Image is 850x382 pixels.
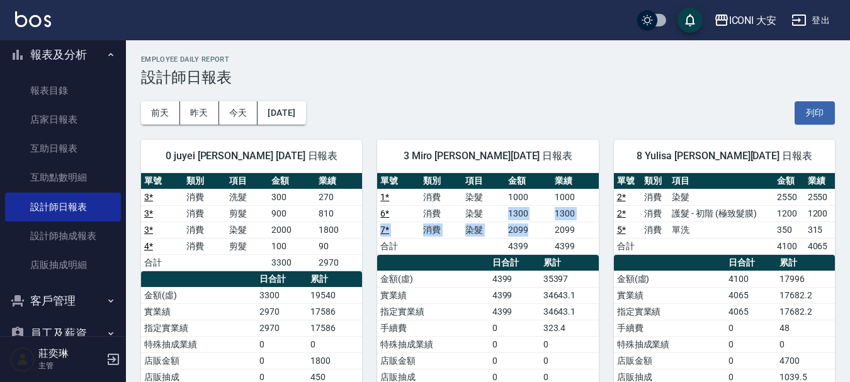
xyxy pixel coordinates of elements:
[256,271,307,288] th: 日合計
[552,173,598,189] th: 業績
[462,173,504,189] th: 項目
[677,8,703,33] button: save
[725,271,776,287] td: 4100
[183,222,225,238] td: 消費
[420,222,462,238] td: 消費
[540,271,599,287] td: 35397
[776,287,835,303] td: 17682.2
[776,271,835,287] td: 17996
[552,238,598,254] td: 4399
[183,238,225,254] td: 消費
[268,254,315,271] td: 3300
[141,352,256,369] td: 店販金額
[669,205,774,222] td: 護髮 - 初階 (極致髮膜)
[226,205,268,222] td: 剪髮
[141,320,256,336] td: 指定實業績
[805,189,835,205] td: 2550
[5,250,121,279] a: 店販抽成明細
[226,173,268,189] th: 項目
[5,134,121,163] a: 互助日報表
[38,360,103,371] p: 主管
[629,150,820,162] span: 8 Yulisa [PERSON_NAME][DATE] 日報表
[5,76,121,105] a: 報表目錄
[307,352,362,369] td: 1800
[614,238,642,254] td: 合計
[377,352,489,369] td: 店販金額
[258,101,305,125] button: [DATE]
[540,352,599,369] td: 0
[505,205,552,222] td: 1300
[795,101,835,125] button: 列印
[256,303,307,320] td: 2970
[552,222,598,238] td: 2099
[641,189,669,205] td: 消費
[462,205,504,222] td: 染髮
[141,55,835,64] h2: Employee Daily Report
[5,193,121,222] a: 設計師日報表
[256,287,307,303] td: 3300
[315,238,362,254] td: 90
[268,173,315,189] th: 金額
[256,336,307,352] td: 0
[786,9,835,32] button: 登出
[505,222,552,238] td: 2099
[5,222,121,250] a: 設計師抽成報表
[315,222,362,238] td: 1800
[614,287,725,303] td: 實業績
[377,271,489,287] td: 金額(虛)
[377,173,598,255] table: a dense table
[725,320,776,336] td: 0
[505,189,552,205] td: 1000
[5,105,121,134] a: 店家日報表
[489,271,540,287] td: 4399
[315,173,362,189] th: 業績
[377,287,489,303] td: 實業績
[392,150,583,162] span: 3 Miro [PERSON_NAME][DATE] 日報表
[552,205,598,222] td: 1300
[540,336,599,352] td: 0
[725,303,776,320] td: 4065
[307,336,362,352] td: 0
[462,189,504,205] td: 染髮
[183,205,225,222] td: 消費
[141,69,835,86] h3: 設計師日報表
[776,303,835,320] td: 17682.2
[614,320,725,336] td: 手續費
[774,222,804,238] td: 350
[776,336,835,352] td: 0
[307,271,362,288] th: 累計
[38,347,103,360] h5: 莊奕琳
[552,189,598,205] td: 1000
[725,255,776,271] th: 日合計
[805,222,835,238] td: 315
[725,352,776,369] td: 0
[377,320,489,336] td: 手續費
[614,173,642,189] th: 單號
[268,222,315,238] td: 2000
[540,287,599,303] td: 34643.1
[141,336,256,352] td: 特殊抽成業績
[669,189,774,205] td: 染髮
[505,238,552,254] td: 4399
[774,238,804,254] td: 4100
[377,303,489,320] td: 指定實業績
[669,222,774,238] td: 單洗
[776,352,835,369] td: 4700
[489,336,540,352] td: 0
[540,303,599,320] td: 34643.1
[268,205,315,222] td: 900
[805,205,835,222] td: 1200
[725,336,776,352] td: 0
[776,255,835,271] th: 累計
[307,320,362,336] td: 17586
[183,189,225,205] td: 消費
[268,189,315,205] td: 300
[180,101,219,125] button: 昨天
[729,13,777,28] div: ICONI 大安
[141,173,362,271] table: a dense table
[377,238,419,254] td: 合計
[10,347,35,372] img: Person
[5,38,121,71] button: 報表及分析
[256,320,307,336] td: 2970
[489,287,540,303] td: 4399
